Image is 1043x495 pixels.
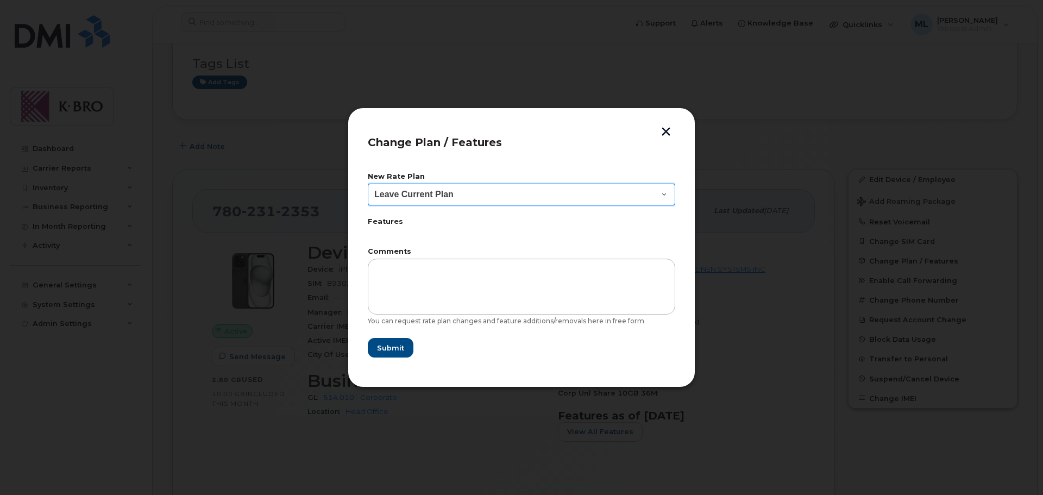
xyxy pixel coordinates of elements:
[368,338,413,358] button: Submit
[368,248,675,255] label: Comments
[368,317,675,325] div: You can request rate plan changes and feature additions/removals here in free form
[377,343,404,353] span: Submit
[368,136,502,149] span: Change Plan / Features
[368,218,675,225] label: Features
[368,173,675,180] label: New Rate Plan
